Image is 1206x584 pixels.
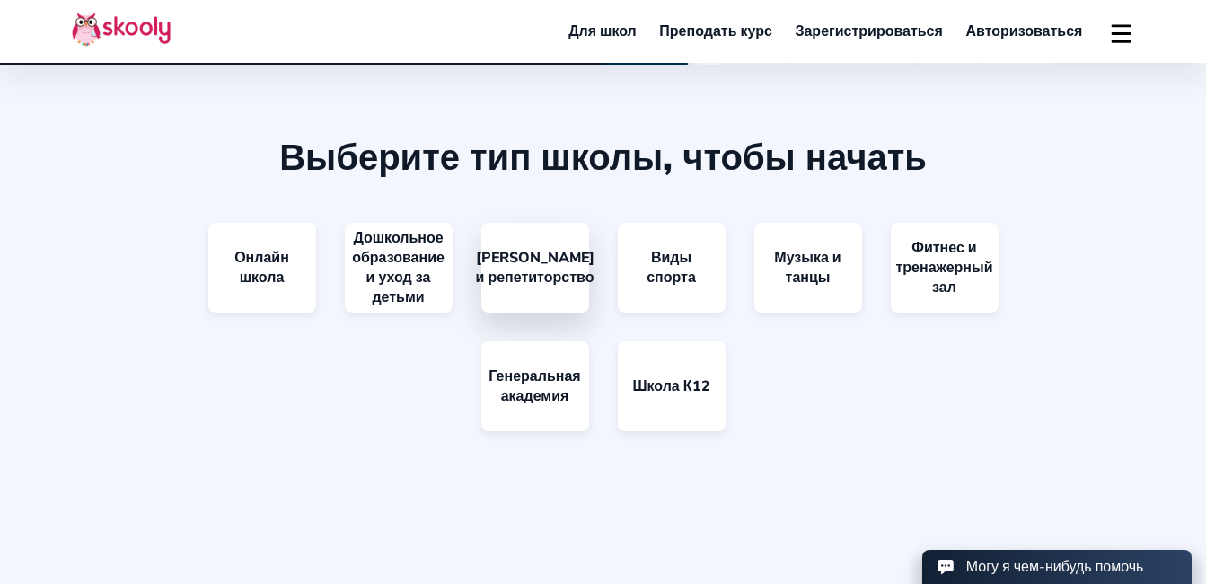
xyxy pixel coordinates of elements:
a: Зарегистрироваться [784,17,955,46]
img: Skooly [72,12,171,47]
button: menu outline [1108,17,1134,47]
div: Выберите тип школы, чтобы начать [72,137,1134,180]
a: Онлайн школа [208,223,316,313]
a: Авторизоваться [955,17,1095,46]
a: Школа К12 [618,341,726,431]
a: Преподать курс [648,17,784,46]
a: Виды спорта [618,223,726,313]
a: Фитнес и тренажерный зал [891,223,999,313]
a: Для школ [557,17,647,46]
a: Дошкольное образование и уход за детьми [345,223,453,313]
a: Музыка и танцы [754,223,862,313]
a: [PERSON_NAME] и репетиторство [481,223,589,313]
a: Генеральная академия [481,341,589,431]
